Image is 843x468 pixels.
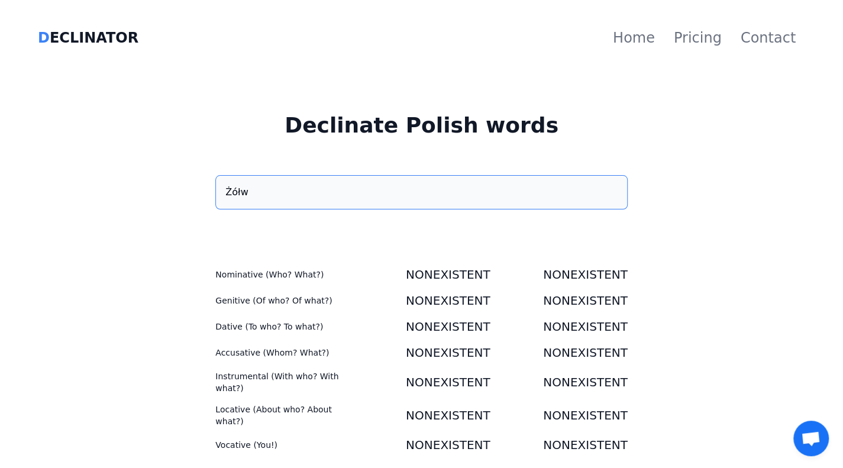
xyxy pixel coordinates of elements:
[490,292,628,309] div: NONEXISTENT
[353,344,490,361] div: NONEXISTENT
[215,175,628,209] input: input any Polish word in the basic form
[490,344,628,361] div: NONEXISTENT
[215,269,353,280] div: Nominative (Who? What?)
[353,437,490,453] div: NONEXISTENT
[215,321,353,333] div: Dative (To who? To what?)
[215,295,353,306] div: Genitive (Of who? Of what?)
[215,439,353,451] div: Vocative (You!)
[731,19,805,57] a: Contact
[38,28,138,47] a: DECLINATOR
[38,30,138,46] span: ECLINATOR
[215,404,353,427] div: Locative (About who? About what?)
[490,318,628,335] div: NONEXISTENT
[353,292,490,309] div: NONEXISTENT
[353,266,490,283] div: NONEXISTENT
[490,374,628,390] div: NONEXISTENT
[285,113,558,137] span: Declinate Polish words
[603,19,664,57] a: Home
[490,266,628,283] div: NONEXISTENT
[664,19,731,57] a: Pricing
[353,318,490,335] div: NONEXISTENT
[793,421,829,456] a: Ouvrir le chat
[353,374,490,390] div: NONEXISTENT
[215,347,353,359] div: Accusative (Whom? What?)
[490,437,628,453] div: NONEXISTENT
[215,370,353,394] div: Instrumental (With who? With what?)
[353,407,490,424] div: NONEXISTENT
[490,407,628,424] div: NONEXISTENT
[38,30,50,46] span: D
